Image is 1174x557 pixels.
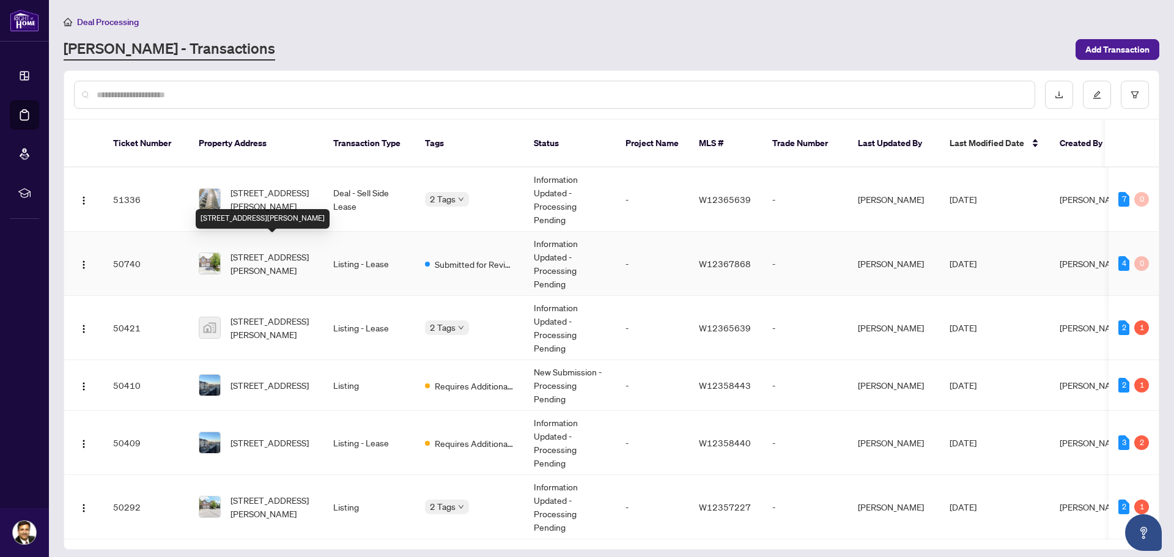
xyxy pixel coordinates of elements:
div: 2 [1118,320,1129,335]
span: [DATE] [950,322,976,333]
td: - [762,360,848,411]
td: Listing [323,360,415,411]
td: - [762,475,848,539]
div: 2 [1118,378,1129,393]
td: [PERSON_NAME] [848,411,940,475]
th: Last Updated By [848,120,940,168]
span: download [1055,90,1063,99]
button: Add Transaction [1076,39,1159,60]
div: 4 [1118,256,1129,271]
span: [DATE] [950,437,976,448]
span: [PERSON_NAME] [1060,258,1126,269]
a: [PERSON_NAME] - Transactions [64,39,275,61]
td: Information Updated - Processing Pending [524,475,616,539]
span: W12365639 [699,194,751,205]
button: Open asap [1125,514,1162,551]
span: W12357227 [699,501,751,512]
span: [STREET_ADDRESS][PERSON_NAME] [231,493,314,520]
span: [STREET_ADDRESS] [231,378,309,392]
td: - [616,232,689,296]
td: 50409 [103,411,189,475]
div: [STREET_ADDRESS][PERSON_NAME] [196,209,330,229]
span: [PERSON_NAME] [1060,194,1126,205]
th: Status [524,120,616,168]
td: New Submission - Processing Pending [524,360,616,411]
td: - [616,475,689,539]
span: Deal Processing [77,17,139,28]
span: [DATE] [950,380,976,391]
th: Tags [415,120,524,168]
span: W12365639 [699,322,751,333]
span: W12358443 [699,380,751,391]
span: Submitted for Review [435,257,514,271]
td: Information Updated - Processing Pending [524,296,616,360]
span: edit [1093,90,1101,99]
div: 7 [1118,192,1129,207]
img: thumbnail-img [199,496,220,517]
button: Logo [74,318,94,338]
td: [PERSON_NAME] [848,232,940,296]
span: [DATE] [950,258,976,269]
button: Logo [74,497,94,517]
span: [PERSON_NAME] [1060,501,1126,512]
td: - [616,411,689,475]
span: filter [1131,90,1139,99]
button: Logo [74,190,94,209]
button: edit [1083,81,1111,109]
td: 51336 [103,168,189,232]
button: Logo [74,375,94,395]
td: 50740 [103,232,189,296]
div: 0 [1134,256,1149,271]
img: thumbnail-img [199,432,220,453]
div: 0 [1134,192,1149,207]
th: Ticket Number [103,120,189,168]
th: Trade Number [762,120,848,168]
img: thumbnail-img [199,253,220,274]
button: filter [1121,81,1149,109]
td: Information Updated - Processing Pending [524,232,616,296]
td: 50421 [103,296,189,360]
span: 2 Tags [430,500,456,514]
td: Listing - Lease [323,232,415,296]
span: [PERSON_NAME] [1060,322,1126,333]
div: 3 [1118,435,1129,450]
td: [PERSON_NAME] [848,296,940,360]
div: 1 [1134,378,1149,393]
div: 1 [1134,320,1149,335]
td: [PERSON_NAME] [848,360,940,411]
span: [DATE] [950,194,976,205]
td: - [616,168,689,232]
td: [PERSON_NAME] [848,475,940,539]
div: 1 [1134,500,1149,514]
td: Information Updated - Processing Pending [524,168,616,232]
td: - [616,296,689,360]
img: thumbnail-img [199,317,220,338]
img: Logo [79,260,89,270]
span: 2 Tags [430,320,456,334]
img: thumbnail-img [199,189,220,210]
span: Requires Additional Docs [435,379,514,393]
th: Created By [1050,120,1123,168]
td: Listing - Lease [323,296,415,360]
span: [STREET_ADDRESS] [231,436,309,449]
span: down [458,504,464,510]
td: Listing - Lease [323,411,415,475]
span: 2 Tags [430,192,456,206]
button: Logo [74,254,94,273]
td: Deal - Sell Side Lease [323,168,415,232]
td: [PERSON_NAME] [848,168,940,232]
span: down [458,196,464,202]
span: Last Modified Date [950,136,1024,150]
td: - [762,168,848,232]
span: [DATE] [950,501,976,512]
span: [PERSON_NAME] [1060,437,1126,448]
img: Logo [79,503,89,513]
th: MLS # [689,120,762,168]
span: W12358440 [699,437,751,448]
img: Profile Icon [13,521,36,544]
td: Listing [323,475,415,539]
span: [PERSON_NAME] [1060,380,1126,391]
td: - [616,360,689,411]
div: 2 [1134,435,1149,450]
td: - [762,232,848,296]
